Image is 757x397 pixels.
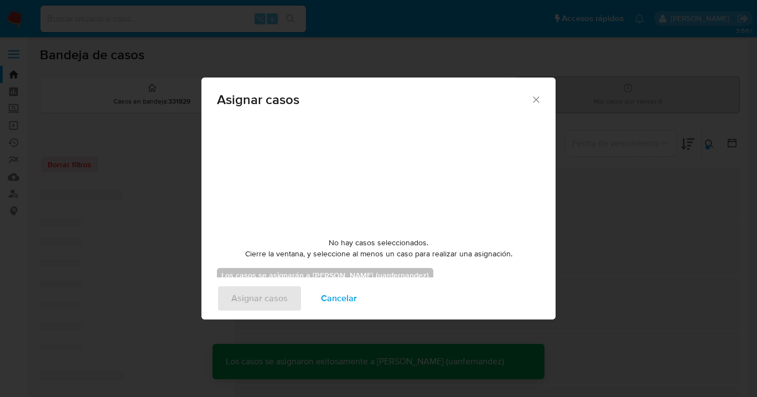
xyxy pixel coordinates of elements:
[295,118,462,229] img: yH5BAEAAAAALAAAAAABAAEAAAIBRAA7
[201,78,556,319] div: assign-modal
[307,285,371,312] button: Cancelar
[221,270,429,281] b: Los casos se asignarán a [PERSON_NAME] (uanfernandez)
[329,238,428,249] span: No hay casos seleccionados.
[217,93,531,106] span: Asignar casos
[531,94,541,104] button: Cerrar ventana
[245,249,512,260] span: Cierre la ventana, y seleccione al menos un caso para realizar una asignación.
[321,286,357,311] span: Cancelar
